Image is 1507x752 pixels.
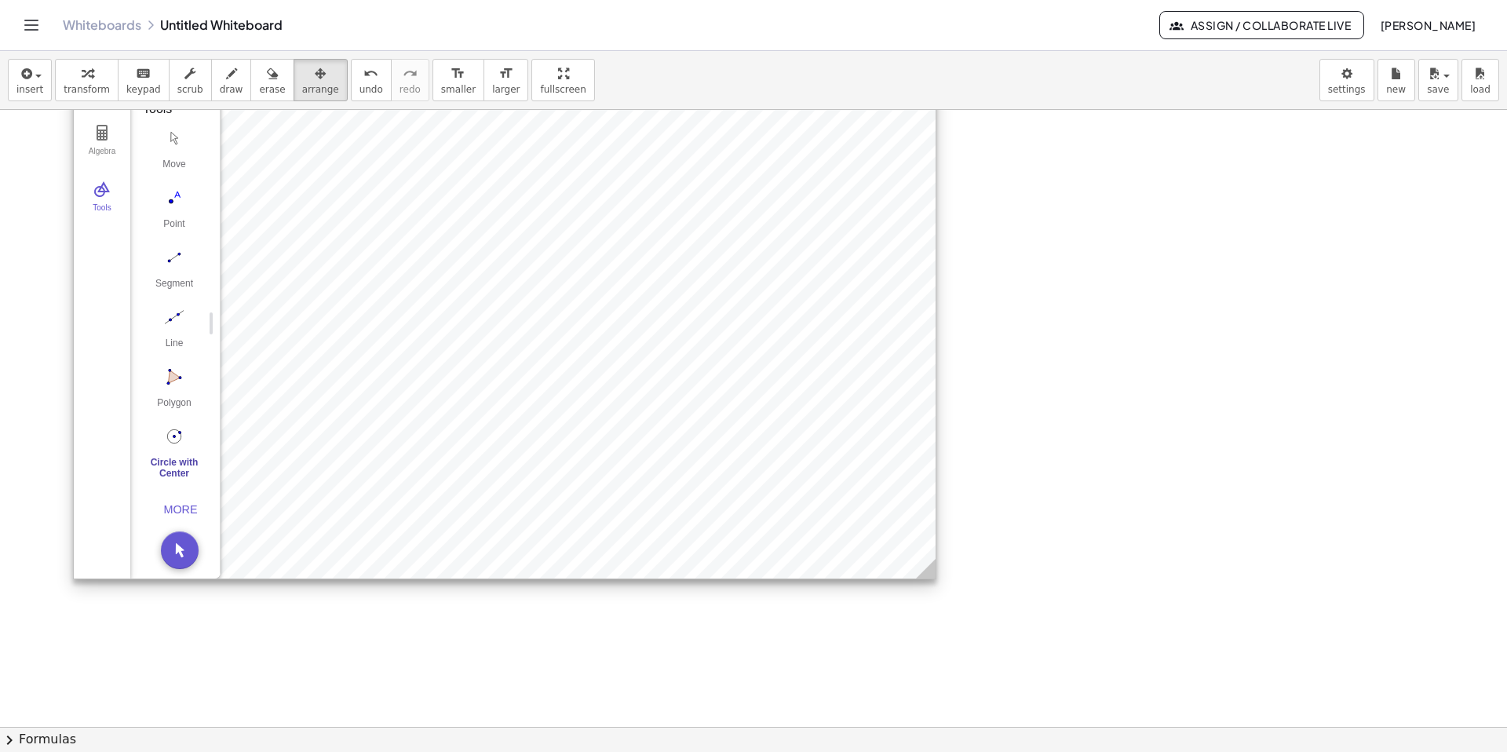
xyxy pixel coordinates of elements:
span: settings [1328,84,1366,95]
i: redo [403,64,418,83]
button: Point. Select position or line, function, or curve [143,184,206,241]
button: format_sizesmaller [432,59,484,101]
button: draw [211,59,252,101]
span: larger [492,84,520,95]
button: settings [1319,59,1374,101]
span: redo [400,84,421,95]
button: transform [55,59,119,101]
button: save [1418,59,1458,101]
div: More [155,503,206,516]
div: Algebra [77,147,127,169]
button: Line. Select two points or positions [143,304,206,360]
span: fullscreen [540,84,586,95]
button: arrange [294,59,348,101]
span: Assign / Collaborate Live [1173,18,1351,32]
span: transform [64,84,110,95]
button: Move. Drag or select object [161,531,199,569]
button: Assign / Collaborate Live [1159,11,1364,39]
button: scrub [169,59,212,101]
div: Move [143,159,206,181]
button: redoredo [391,59,429,101]
button: load [1461,59,1499,101]
button: Move. Drag or select object [143,125,206,181]
span: [PERSON_NAME] [1380,18,1476,32]
span: new [1386,84,1406,95]
span: keypad [126,84,161,95]
i: undo [363,64,378,83]
button: format_sizelarger [483,59,528,101]
div: Circle with Center through Point [143,457,206,479]
i: keyboard [136,64,151,83]
div: Point [143,218,206,240]
button: Circle with Center through Point. Select center point, then point on circle [143,423,206,480]
div: Line [143,338,206,360]
span: load [1470,84,1491,95]
span: scrub [177,84,203,95]
span: smaller [441,84,476,95]
div: Segment [143,278,206,300]
button: Polygon. Select all vertices, then first vertex again [143,363,206,420]
button: erase [250,59,294,101]
span: erase [259,84,285,95]
span: draw [220,84,243,95]
button: new [1377,59,1415,101]
span: arrange [302,84,339,95]
span: insert [16,84,43,95]
button: Toggle navigation [19,13,44,38]
a: Whiteboards [63,17,141,33]
span: undo [359,84,383,95]
button: [PERSON_NAME] [1367,11,1488,39]
button: undoundo [351,59,392,101]
span: save [1427,84,1449,95]
button: insert [8,59,52,101]
div: Polygon [143,397,206,419]
button: Segment. Select two points or positions [143,244,206,301]
button: keyboardkeypad [118,59,170,101]
button: fullscreen [531,59,594,101]
i: format_size [498,64,513,83]
i: format_size [451,64,465,83]
div: Tools [77,203,127,225]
